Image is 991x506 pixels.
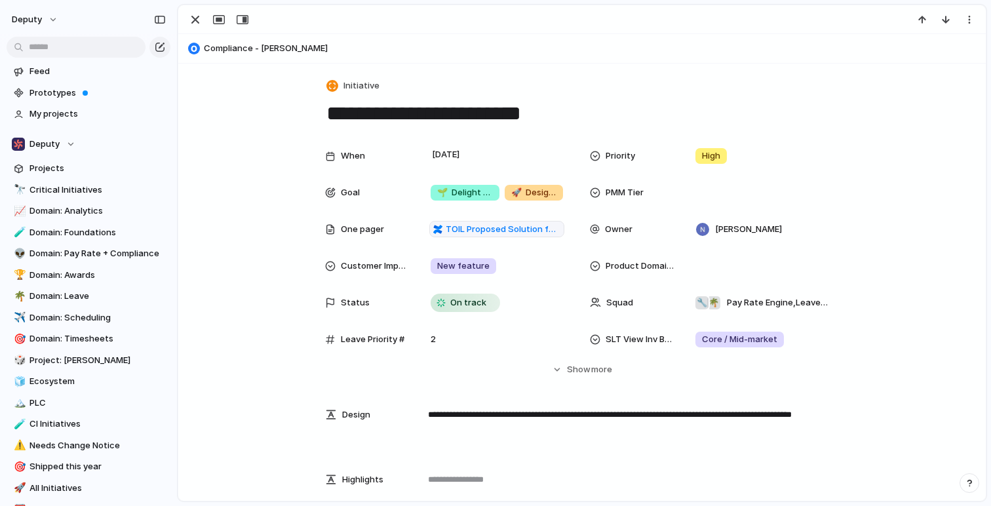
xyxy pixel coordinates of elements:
[7,159,170,178] a: Projects
[702,333,777,346] span: Core / Mid-market
[29,375,166,388] span: Ecosystem
[29,332,166,345] span: Domain: Timesheets
[14,204,23,219] div: 📈
[324,77,383,96] button: Initiative
[7,478,170,498] a: 🚀All Initiatives
[7,351,170,370] a: 🎲Project: [PERSON_NAME]
[29,184,166,197] span: Critical Initiatives
[14,267,23,282] div: 🏆
[511,187,522,197] span: 🚀
[606,149,635,163] span: Priority
[14,395,23,410] div: 🏔️
[14,182,23,197] div: 🔭
[7,393,170,413] a: 🏔️PLC
[7,457,170,477] a: 🎯Shipped this year
[341,296,370,309] span: Status
[29,311,166,324] span: Domain: Scheduling
[29,65,166,78] span: Feed
[7,244,170,263] a: 👽Domain: Pay Rate + Compliance
[342,473,383,486] span: Highlights
[7,265,170,285] div: 🏆Domain: Awards
[341,223,384,236] span: One pager
[29,397,166,410] span: PLC
[7,414,170,434] a: 🧪CI Initiatives
[450,296,486,309] span: On track
[14,225,23,240] div: 🧪
[727,296,828,309] span: Pay Rate Engine , Leave Management
[7,223,170,243] a: 🧪Domain: Foundations
[605,223,632,236] span: Owner
[12,418,25,431] button: 🧪
[29,107,166,121] span: My projects
[184,38,980,59] button: Compliance - [PERSON_NAME]
[695,296,709,309] div: 🔧
[12,13,42,26] span: deputy
[12,247,25,260] button: 👽
[12,332,25,345] button: 🎯
[12,226,25,239] button: 🧪
[29,87,166,100] span: Prototypes
[437,187,448,197] span: 🌱
[702,149,720,163] span: High
[12,482,25,495] button: 🚀
[29,439,166,452] span: Needs Change Notice
[204,42,980,55] span: Compliance - [PERSON_NAME]
[341,260,409,273] span: Customer Impact
[14,310,23,325] div: ✈️
[606,333,674,346] span: SLT View Inv Bucket
[7,372,170,391] div: 🧊Ecosystem
[14,374,23,389] div: 🧊
[429,147,463,163] span: [DATE]
[341,186,360,199] span: Goal
[29,226,166,239] span: Domain: Foundations
[29,162,166,175] span: Projects
[29,204,166,218] span: Domain: Analytics
[429,221,564,238] a: TOIL Proposed Solution for Deputy
[606,260,674,273] span: Product Domain Area
[12,204,25,218] button: 📈
[341,333,404,346] span: Leave Priority #
[343,79,379,92] span: Initiative
[12,311,25,324] button: ✈️
[29,290,166,303] span: Domain: Leave
[7,83,170,103] a: Prototypes
[342,408,370,421] span: Design
[14,459,23,475] div: 🎯
[14,480,23,496] div: 🚀
[29,247,166,260] span: Domain: Pay Rate + Compliance
[12,439,25,452] button: ⚠️
[14,246,23,262] div: 👽
[12,269,25,282] button: 🏆
[715,223,782,236] span: [PERSON_NAME]
[7,329,170,349] a: 🎯Domain: Timesheets
[325,358,839,381] button: Showmore
[29,138,60,151] span: Deputy
[707,296,720,309] div: 🌴
[14,417,23,432] div: 🧪
[14,353,23,368] div: 🎲
[12,375,25,388] button: 🧊
[7,436,170,456] a: ⚠️Needs Change Notice
[567,363,591,376] span: Show
[29,269,166,282] span: Domain: Awards
[341,149,365,163] span: When
[14,332,23,347] div: 🎯
[7,286,170,306] a: 🌴Domain: Leave
[12,354,25,367] button: 🎲
[425,333,441,346] span: 2
[29,418,166,431] span: CI Initiatives
[7,308,170,328] a: ✈️Domain: Scheduling
[606,186,644,199] span: PMM Tier
[29,460,166,473] span: Shipped this year
[12,460,25,473] button: 🎯
[437,186,493,199] span: Delight and grow existing customer base
[606,296,633,309] span: Squad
